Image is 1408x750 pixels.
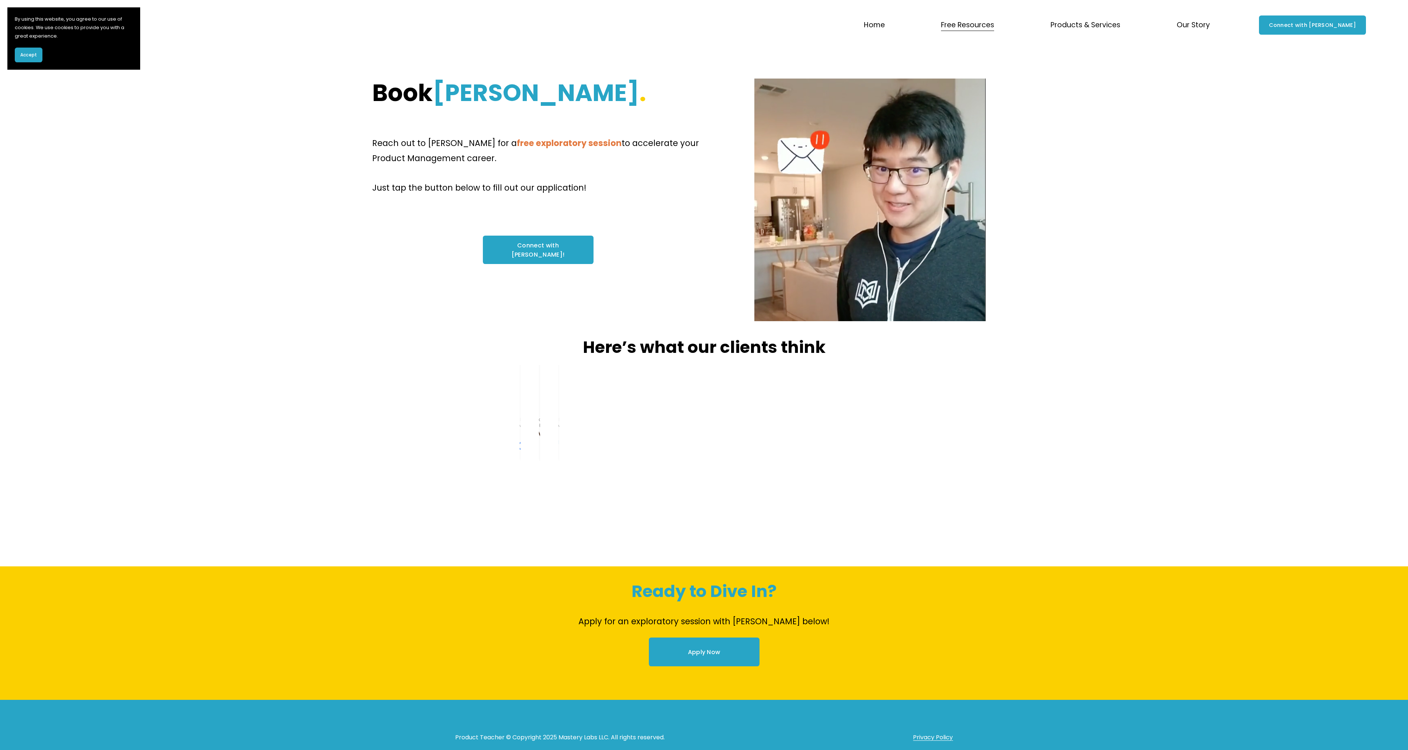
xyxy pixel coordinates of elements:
[1051,18,1120,32] a: folder dropdown
[7,7,140,70] section: Cookie banner
[1259,15,1366,35] a: Connect with [PERSON_NAME]
[483,236,594,264] a: Connect with [PERSON_NAME]!
[372,76,433,109] strong: Book
[941,18,994,32] a: folder dropdown
[372,136,704,195] p: Reach out to [PERSON_NAME] for a to accelerate your Product Management career. Just tap the butto...
[632,580,776,603] strong: Ready to Dive In?
[941,19,994,32] span: Free Resources
[372,614,1036,629] p: Apply for an exploratory session with [PERSON_NAME] below!
[433,76,639,109] strong: [PERSON_NAME]
[1177,19,1210,32] span: Our Story
[455,732,783,743] p: Product Teacher © Copyright 2025 Mastery Labs LLC. All rights reserved.
[15,15,133,40] p: By using this website, you agree to our use of cookies. We use cookies to provide you with a grea...
[15,48,42,62] button: Accept
[639,76,646,109] strong: .
[864,18,885,32] a: Home
[913,732,953,743] a: Privacy Policy
[1177,18,1210,32] a: folder dropdown
[517,137,622,149] strong: free exploratory session
[1051,19,1120,32] span: Products & Services
[583,336,826,359] strong: Here’s what our clients think
[649,638,760,666] a: Apply Now
[20,52,37,58] span: Accept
